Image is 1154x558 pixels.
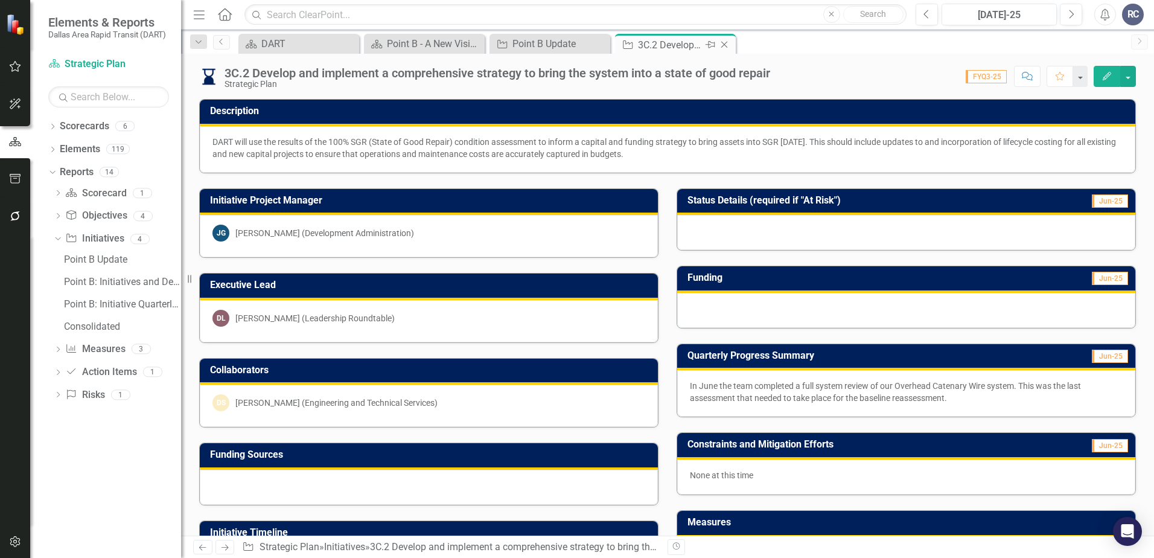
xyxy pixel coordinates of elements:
[843,6,904,23] button: Search
[210,195,652,206] h3: Initiative Project Manager
[65,232,124,246] a: Initiatives
[493,36,607,51] a: Point B Update
[64,299,181,310] div: Point B: Initiative Quarterly Summary by Executive Lead & PM
[133,188,152,198] div: 1
[235,227,414,239] div: [PERSON_NAME] (Development Administration)
[210,365,652,376] h3: Collaborators
[1092,272,1128,285] span: Jun-25
[48,30,166,39] small: Dallas Area Rapid Transit (DART)
[687,272,901,283] h3: Funding
[225,66,770,80] div: 3C.2 Develop and implement a comprehensive strategy to bring the system into a state of good repair
[61,272,181,292] a: Point B: Initiatives and Descriptions
[212,394,229,411] div: DS
[1092,194,1128,208] span: Jun-25
[65,209,127,223] a: Objectives
[61,317,181,336] a: Consolidated
[687,195,1042,206] h3: Status Details (required if "At Risk")
[1113,517,1142,546] div: Open Intercom Messenger
[210,449,652,460] h3: Funding Sources
[65,365,136,379] a: Action Items
[690,380,1123,404] p: In June the team completed a full system review of our Overhead Catenary Wire system. This was th...
[244,4,907,25] input: Search ClearPoint...
[370,541,800,553] div: 3C.2 Develop and implement a comprehensive strategy to bring the system into a state of good repair
[100,167,119,177] div: 14
[966,70,1007,83] span: FYQ3-25
[241,36,356,51] a: DART
[132,344,151,354] div: 3
[690,469,1123,481] p: None at this time
[687,517,1129,528] h3: Measures
[6,14,27,35] img: ClearPoint Strategy
[60,165,94,179] a: Reports
[60,120,109,133] a: Scorecards
[111,390,130,400] div: 1
[115,121,135,132] div: 6
[212,136,1123,160] div: DART will use the results of the 100% SGR (State of Good Repair) condition assessment to inform a...
[61,250,181,269] a: Point B Update
[64,277,181,287] div: Point B: Initiatives and Descriptions
[946,8,1053,22] div: [DATE]-25
[48,15,166,30] span: Elements & Reports
[106,144,130,155] div: 119
[61,295,181,314] a: Point B: Initiative Quarterly Summary by Executive Lead & PM
[210,527,652,538] h3: Initiative Timeline
[860,9,886,19] span: Search
[367,36,482,51] a: Point B - A New Vision for Mobility in [GEOGRAPHIC_DATA][US_STATE]
[133,211,153,221] div: 4
[1122,4,1144,25] button: RC
[210,280,652,290] h3: Executive Lead
[48,57,169,71] a: Strategic Plan
[1092,439,1128,452] span: Jun-25
[687,350,1028,361] h3: Quarterly Progress Summary
[60,143,100,156] a: Elements
[324,541,365,553] a: Initiatives
[212,310,229,327] div: DL
[65,388,104,402] a: Risks
[212,225,229,242] div: JG
[48,86,169,107] input: Search Below...
[65,187,126,200] a: Scorecard
[1092,350,1128,363] span: Jun-25
[260,541,319,553] a: Strategic Plan
[210,106,1129,117] h3: Description
[512,36,607,51] div: Point B Update
[143,367,162,377] div: 1
[65,342,125,356] a: Measures
[64,254,181,265] div: Point B Update
[261,36,356,51] div: DART
[130,234,150,244] div: 4
[687,439,1039,450] h3: Constraints and Mitigation Efforts
[64,321,181,332] div: Consolidated
[235,397,438,409] div: [PERSON_NAME] (Engineering and Technical Services)
[225,80,770,89] div: Strategic Plan
[942,4,1057,25] button: [DATE]-25
[242,540,658,554] div: » »
[199,67,218,86] img: In Progress
[235,312,395,324] div: [PERSON_NAME] (Leadership Roundtable)
[638,37,703,53] div: 3C.2 Develop and implement a comprehensive strategy to bring the system into a state of good repair
[387,36,482,51] div: Point B - A New Vision for Mobility in [GEOGRAPHIC_DATA][US_STATE]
